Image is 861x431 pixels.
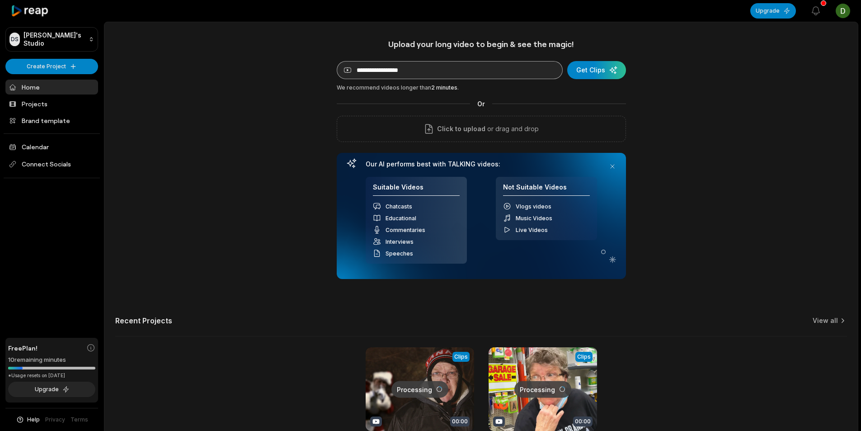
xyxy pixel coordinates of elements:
button: Upgrade [750,3,796,19]
span: 2 minutes [431,84,457,91]
h2: Recent Projects [115,316,172,325]
div: We recommend videos longer than . [337,84,626,92]
span: Vlogs videos [516,203,551,210]
button: Help [16,416,40,424]
h3: Our AI performs best with TALKING videos: [366,160,597,168]
a: Privacy [45,416,65,424]
span: Or [470,99,492,109]
h4: Suitable Videos [373,183,460,196]
span: Connect Socials [5,156,98,172]
p: [PERSON_NAME]'s Studio [24,31,85,47]
span: Click to upload [437,123,485,134]
h1: Upload your long video to begin & see the magic! [337,39,626,49]
span: Speeches [386,250,413,257]
span: Interviews [386,238,414,245]
div: 10 remaining minutes [8,355,95,365]
a: Home [5,80,98,95]
p: or drag and drop [485,123,539,134]
a: View all [813,316,838,325]
a: Calendar [5,139,98,154]
h4: Not Suitable Videos [503,183,590,196]
span: Help [27,416,40,424]
button: Get Clips [567,61,626,79]
a: Brand template [5,113,98,128]
div: DS [9,33,20,46]
button: Create Project [5,59,98,74]
a: Terms [71,416,88,424]
div: *Usage resets on [DATE] [8,372,95,379]
span: Music Videos [516,215,552,222]
span: Commentaries [386,227,425,233]
span: Chatcasts [386,203,412,210]
span: Live Videos [516,227,548,233]
span: Free Plan! [8,343,38,353]
a: Projects [5,96,98,111]
span: Educational [386,215,416,222]
button: Upgrade [8,382,95,397]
